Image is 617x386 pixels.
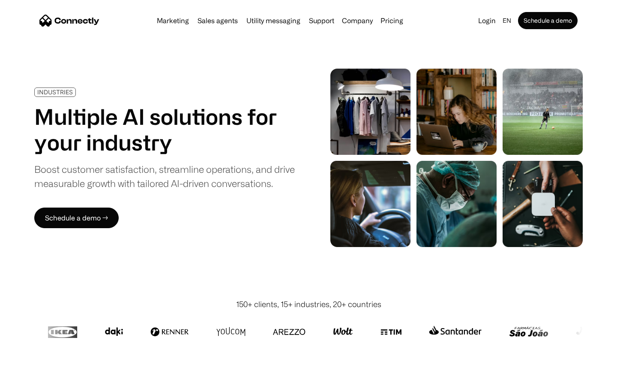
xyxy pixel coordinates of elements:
h1: Multiple AI solutions for your industry [34,104,295,155]
div: 150+ clients, 15+ industries, 20+ countries [236,299,381,310]
div: en [503,15,511,27]
div: INDUSTRIES [37,89,73,95]
a: Schedule a demo [518,12,578,29]
a: Login [475,15,499,27]
a: Sales agents [194,17,241,24]
ul: Language list [17,371,51,383]
a: Marketing [153,17,192,24]
a: Utility messaging [243,17,304,24]
a: Pricing [377,17,407,24]
aside: Language selected: English [9,370,51,383]
div: Company [342,15,373,27]
div: Boost customer satisfaction, streamline operations, and drive measurable growth with tailored AI-... [34,162,295,190]
a: Schedule a demo → [34,208,119,228]
a: Support [306,17,338,24]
